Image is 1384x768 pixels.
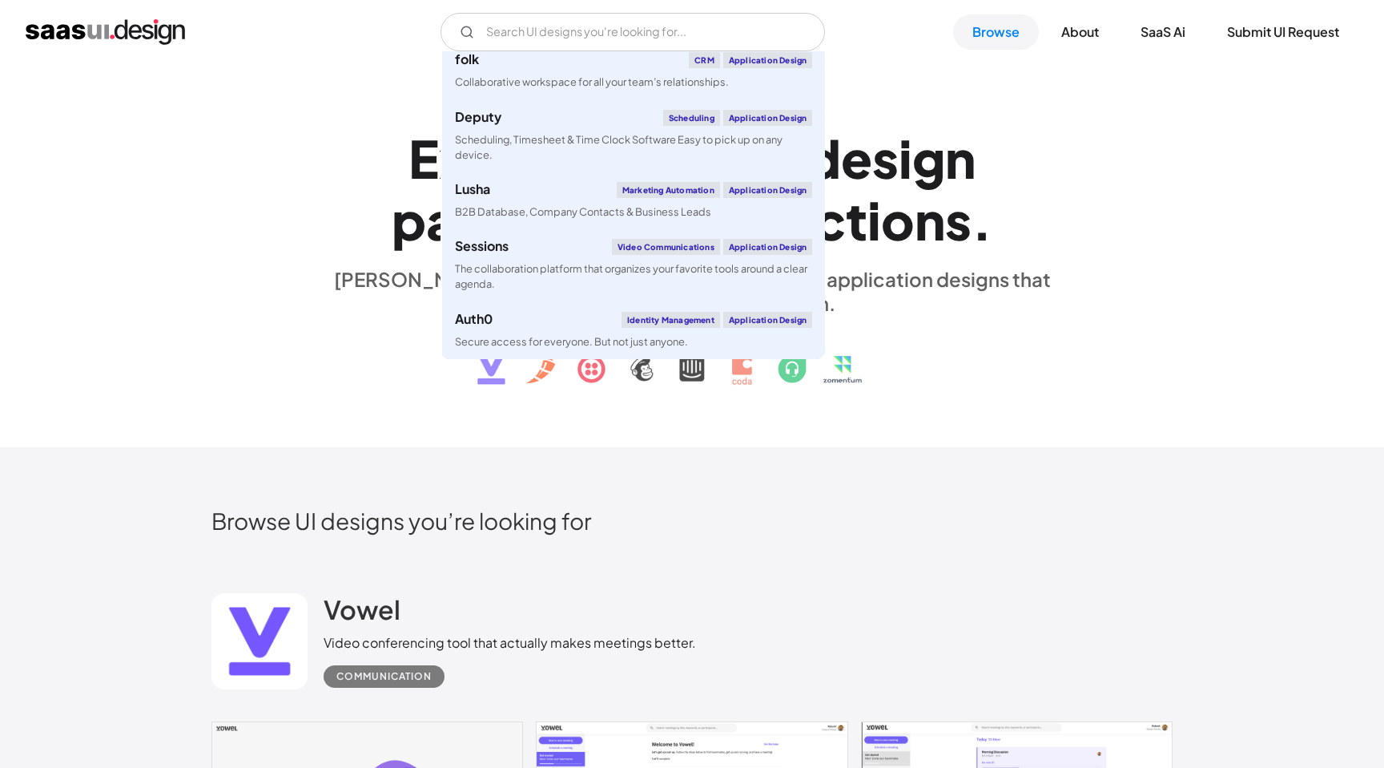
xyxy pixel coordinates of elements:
[324,633,696,653] div: Video conferencing tool that actually makes meetings better.
[945,189,972,251] div: s
[723,312,813,328] div: Application Design
[439,127,469,189] div: x
[455,204,711,220] div: B2B Database, Company Contacts & Business Leads
[455,183,490,196] div: Lusha
[1042,14,1118,50] a: About
[612,239,720,255] div: Video Communications
[455,240,509,253] div: Sessions
[324,593,400,633] a: Vowel
[455,75,729,90] div: Collaborative workspace for all your team’s relationships.
[336,667,432,686] div: Communication
[442,100,825,172] a: DeputySchedulingApplication DesignScheduling, Timesheet & Time Clock Software Easy to pick up on ...
[324,267,1060,315] div: [PERSON_NAME] is a hand-picked collection of saas application designs that exhibit the best in cl...
[915,189,945,251] div: n
[442,42,825,99] a: folkCRMApplication DesignCollaborative workspace for all your team’s relationships.
[455,261,812,292] div: The collaboration platform that organizes your favorite tools around a clear agenda.
[841,127,872,189] div: e
[408,127,439,189] div: E
[324,593,400,625] h2: Vowel
[455,111,501,123] div: Deputy
[689,52,720,68] div: CRM
[815,189,846,251] div: c
[211,507,1173,535] h2: Browse UI designs you’re looking for
[846,189,867,251] div: t
[723,239,813,255] div: Application Design
[723,52,813,68] div: Application Design
[392,189,426,251] div: p
[324,127,1060,251] h1: Explore SaaS UI design patterns & interactions.
[972,189,992,251] div: .
[881,189,915,251] div: o
[442,229,825,301] a: SessionsVideo CommunicationsApplication DesignThe collaboration platform that organizes your favo...
[723,182,813,198] div: Application Design
[723,110,813,126] div: Application Design
[1208,14,1358,50] a: Submit UI Request
[455,334,688,350] div: Secure access for everyone. But not just anyone.
[455,313,493,325] div: Auth0
[617,182,720,198] div: Marketing Automation
[663,110,720,126] div: Scheduling
[442,172,825,229] a: LushaMarketing AutomationApplication DesignB2B Database, Company Contacts & Business Leads
[455,53,479,66] div: folk
[441,13,825,51] form: Email Form
[426,189,456,251] div: a
[1121,14,1205,50] a: SaaS Ai
[441,13,825,51] input: Search UI designs you're looking for...
[953,14,1039,50] a: Browse
[945,127,976,189] div: n
[912,127,945,189] div: g
[872,127,899,189] div: s
[442,302,825,359] a: Auth0Identity ManagementApplication DesignSecure access for everyone. But not just anyone.
[867,189,881,251] div: i
[899,127,912,189] div: i
[26,19,185,45] a: home
[455,132,812,163] div: Scheduling, Timesheet & Time Clock Software Easy to pick up on any device.
[622,312,720,328] div: Identity Management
